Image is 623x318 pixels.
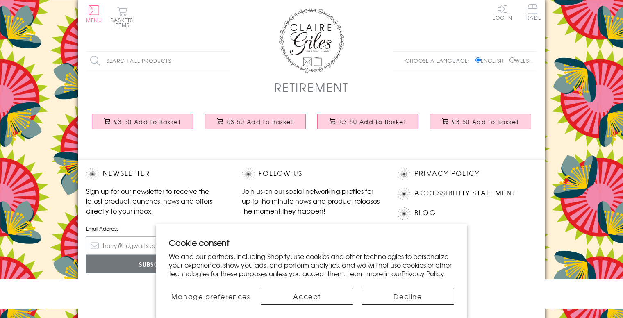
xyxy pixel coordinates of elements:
[317,114,419,129] button: £3.50 Add to Basket
[493,4,512,20] a: Log In
[424,108,537,143] a: Congratulations and Good Luck Card, Pink Stars, enjoy your Retirement £3.50 Add to Basket
[414,188,516,199] a: Accessibility Statement
[430,114,532,129] button: £3.50 Add to Basket
[524,4,541,20] span: Trade
[339,118,406,126] span: £3.50 Add to Basket
[452,118,519,126] span: £3.50 Add to Basket
[509,57,515,63] input: Welsh
[475,57,481,63] input: English
[86,186,225,216] p: Sign up for our newsletter to receive the latest product launches, news and offers directly to yo...
[405,57,474,64] p: Choose a language:
[86,16,102,24] span: Menu
[169,252,454,277] p: We and our partners, including Shopify, use cookies and other technologies to personalize your ex...
[221,52,230,70] input: Search
[86,5,102,23] button: Menu
[242,168,381,180] h2: Follow Us
[169,237,454,248] h2: Cookie consent
[114,118,181,126] span: £3.50 Add to Basket
[171,291,250,301] span: Manage preferences
[86,168,225,180] h2: Newsletter
[261,288,353,305] button: Accept
[92,114,193,129] button: £3.50 Add to Basket
[227,118,293,126] span: £3.50 Add to Basket
[274,79,349,95] h1: Retirement
[311,108,424,143] a: Congratulations and Good Luck Card, Blue Stars, enjoy your Retirement £3.50 Add to Basket
[169,288,252,305] button: Manage preferences
[475,57,508,64] label: English
[414,207,436,218] a: Blog
[86,236,225,255] input: harry@hogwarts.edu
[86,52,230,70] input: Search all products
[362,288,454,305] button: Decline
[86,255,225,273] input: Subscribe
[509,57,533,64] label: Welsh
[524,4,541,22] a: Trade
[114,16,133,29] span: 0 items
[199,108,311,143] a: Good Luck Retirement Card, Pink Stars, Embellished with a padded star £3.50 Add to Basket
[86,225,225,232] label: Email Address
[402,268,444,278] a: Privacy Policy
[205,114,306,129] button: £3.50 Add to Basket
[242,186,381,216] p: Join us on our social networking profiles for up to the minute news and product releases the mome...
[111,7,133,27] button: Basket0 items
[414,168,480,179] a: Privacy Policy
[86,108,199,143] a: Good Luck Retirement Card, Blue Stars, Embellished with a padded star £3.50 Add to Basket
[279,8,344,73] img: Claire Giles Greetings Cards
